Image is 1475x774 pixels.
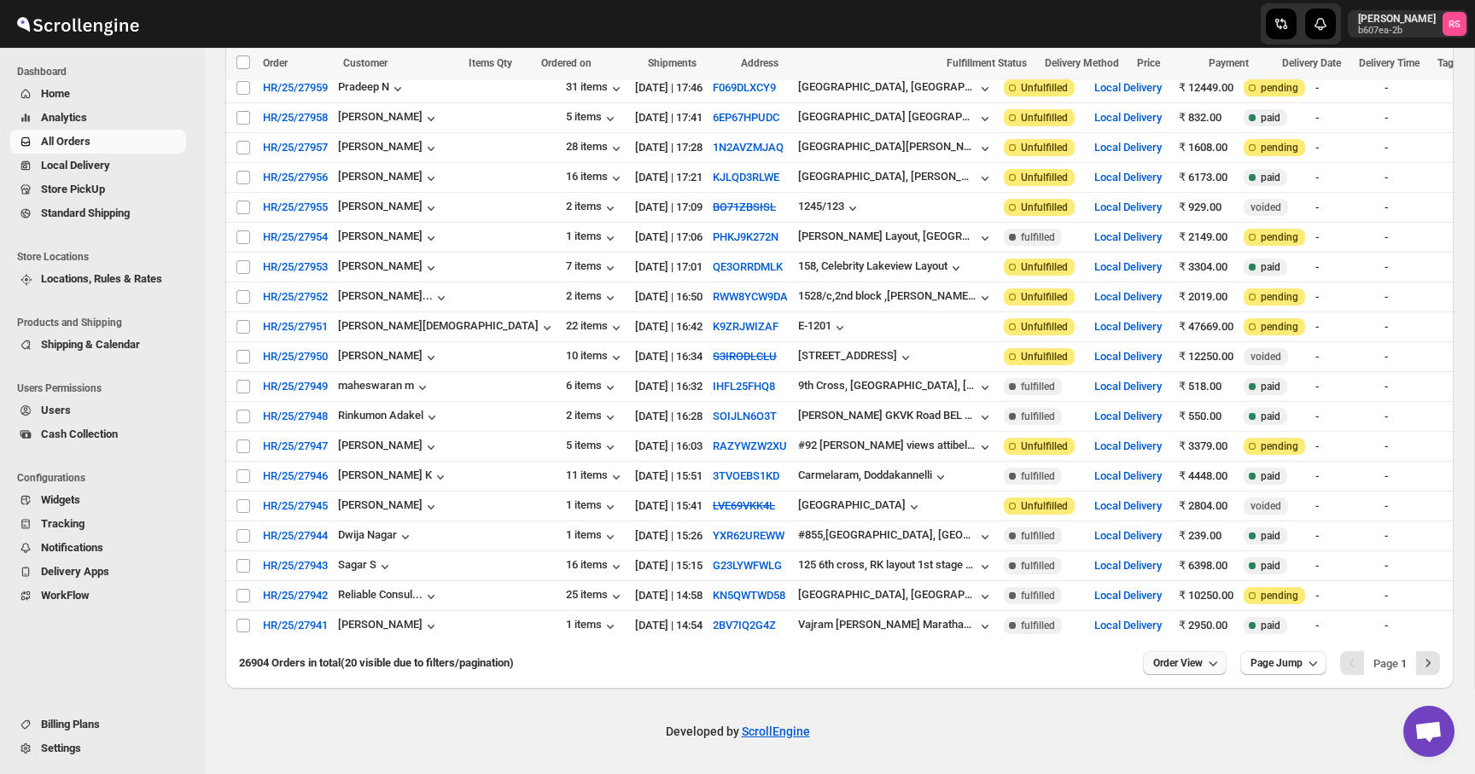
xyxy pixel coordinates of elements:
span: HR/25/27951 [263,318,328,335]
div: ₹ 2149.00 [1179,229,1233,246]
div: - [1315,169,1374,186]
button: HR/25/27954 [253,224,338,251]
span: Order [263,57,288,69]
div: [PERSON_NAME] [338,140,440,157]
button: [PERSON_NAME] K [338,468,449,486]
button: HR/25/27953 [253,253,338,281]
button: 6EP67HPUDC [713,111,779,124]
button: [PERSON_NAME] [338,439,440,456]
button: E-1201 [798,319,848,336]
div: - [1385,139,1445,156]
span: HR/25/27949 [263,378,328,395]
span: HR/25/27950 [263,348,328,365]
div: [PERSON_NAME] Layout, [GEOGRAPHIC_DATA] [798,230,977,242]
span: Ordered on [541,57,592,69]
div: 1 items [566,528,619,545]
span: Order View [1153,656,1203,670]
div: [PERSON_NAME] [338,259,440,276]
span: HR/25/27958 [263,109,328,126]
div: [DATE] | 17:46 [635,79,703,96]
p: b607ea-2b [1358,26,1436,36]
span: Users [41,404,71,416]
button: RAZYWZW2XU [713,439,787,452]
button: HR/25/27947 [253,433,338,460]
span: Local Delivery [41,159,110,172]
div: ₹ 1608.00 [1179,139,1233,156]
span: HR/25/27956 [263,169,328,186]
button: [GEOGRAPHIC_DATA], [GEOGRAPHIC_DATA], [GEOGRAPHIC_DATA] [798,588,994,605]
button: Local Delivery [1094,171,1162,183]
button: RWW8YCW9DA [713,290,788,303]
button: Local Delivery [1094,380,1162,393]
button: Local Delivery [1094,469,1162,482]
button: HR/25/27951 [253,313,338,340]
button: [PERSON_NAME] [338,170,440,187]
button: Settings [10,736,186,760]
button: Carmelaram, Doddakannelli [798,468,949,486]
div: 158, Celebrity Lakeview Layout [798,259,947,272]
button: HR/25/27959 [253,74,338,102]
div: - [1315,288,1374,306]
text: RS [1449,19,1460,30]
span: fulfilled [1021,230,1055,244]
button: Billing Plans [10,713,186,736]
span: Unfulfilled [1021,290,1068,304]
button: PHKJ9K272N [713,230,778,243]
span: HR/25/27946 [263,468,328,485]
div: 28 items [566,140,625,157]
span: Analytics [41,111,87,124]
button: 31 items [566,80,625,97]
span: pending [1261,230,1298,244]
div: ₹ 929.00 [1179,199,1233,216]
button: Local Delivery [1094,499,1162,512]
button: 10 items [566,349,625,366]
span: Payment [1209,57,1249,69]
button: Reliable Consul... [338,588,440,605]
div: ₹ 6173.00 [1179,169,1233,186]
span: voided [1251,201,1281,214]
div: Carmelaram, Doddakannelli [798,468,932,481]
span: Shipments [648,57,697,69]
span: Billing Plans [41,718,100,730]
button: HR/25/27956 [253,164,338,191]
button: Local Delivery [1094,619,1162,631]
button: KN5QWTWD58 [713,589,785,602]
div: Vajram [PERSON_NAME] Marathahalli - [GEOGRAPHIC_DATA] [GEOGRAPHIC_DATA] [798,618,977,631]
span: HR/25/27952 [263,288,328,306]
div: [DATE] | 17:21 [635,169,703,186]
button: Local Delivery [1094,410,1162,422]
span: Delivery Time [1359,57,1420,69]
span: Store Locations [17,250,193,264]
span: Price [1137,57,1160,69]
span: HR/25/27954 [263,229,328,246]
button: 5 items [566,439,619,456]
button: Order View [1143,651,1227,675]
button: [PERSON_NAME][DEMOGRAPHIC_DATA] [338,319,556,336]
span: WorkFlow [41,589,90,602]
span: HR/25/27955 [263,199,328,216]
span: Cash Collection [41,428,118,440]
div: maheswaran m [338,379,431,396]
span: HR/25/27943 [263,557,328,574]
div: [DATE] | 16:50 [635,288,703,306]
div: 1 items [566,498,619,515]
div: - [1385,109,1445,126]
button: 2 items [566,289,619,306]
button: Local Delivery [1094,111,1162,124]
div: 5 items [566,110,619,127]
div: ₹ 2019.00 [1179,288,1233,306]
div: - [1385,288,1445,306]
div: 16 items [566,170,625,187]
button: Local Delivery [1094,81,1162,94]
span: paid [1261,111,1280,125]
div: [PERSON_NAME] [338,230,440,247]
div: - [1385,259,1445,276]
span: HR/25/27957 [263,139,328,156]
span: Page Jump [1251,656,1303,670]
button: LVE69VKK4L [713,499,775,512]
